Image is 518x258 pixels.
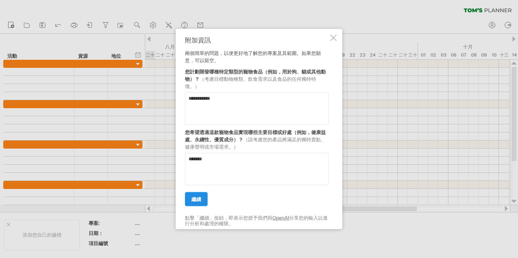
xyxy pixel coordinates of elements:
[185,192,208,206] a: 繼續
[185,68,326,82] font: 您計劃開發哪種特定類型的寵物食品（例如，用於狗、貓或其他動物）？
[185,214,272,220] font: 點擊「繼續」按鈕，即表示您授予我們與
[272,214,289,220] a: OpenAI
[185,36,211,44] font: 附加資訊
[185,129,326,142] font: 您希望透過這款寵物食品實現哪些主要目標或好處（例如，健康益處、永續性、優質成分）？
[185,214,328,226] font: 分享您的輸入以進行分析和處理的權限。
[185,76,316,89] font: （考慮目標動物種類、飲食需求以及食品的任何獨特特徵。）
[185,50,321,63] font: 兩個簡單的問題，以便更好地了解您的專案及其範圍。如果您願意，可以留空。
[191,196,201,202] font: 繼續
[185,136,326,149] font: （請考慮您的產品將滿足的獨特賣點、健康聲明或市場需求。）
